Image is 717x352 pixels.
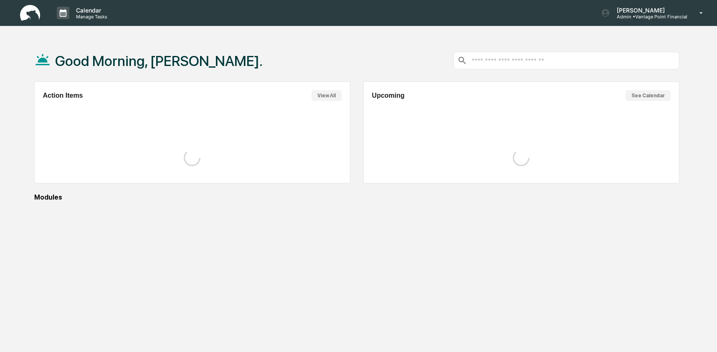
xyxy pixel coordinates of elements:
[55,53,263,69] h1: Good Morning, [PERSON_NAME].
[20,5,40,21] img: logo
[610,14,687,20] p: Admin • Vantage Point Financial
[34,193,679,201] div: Modules
[372,92,405,99] h2: Upcoming
[626,90,671,101] button: See Calendar
[69,7,111,14] p: Calendar
[43,92,83,99] h2: Action Items
[312,90,342,101] button: View All
[69,14,111,20] p: Manage Tasks
[610,7,687,14] p: [PERSON_NAME]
